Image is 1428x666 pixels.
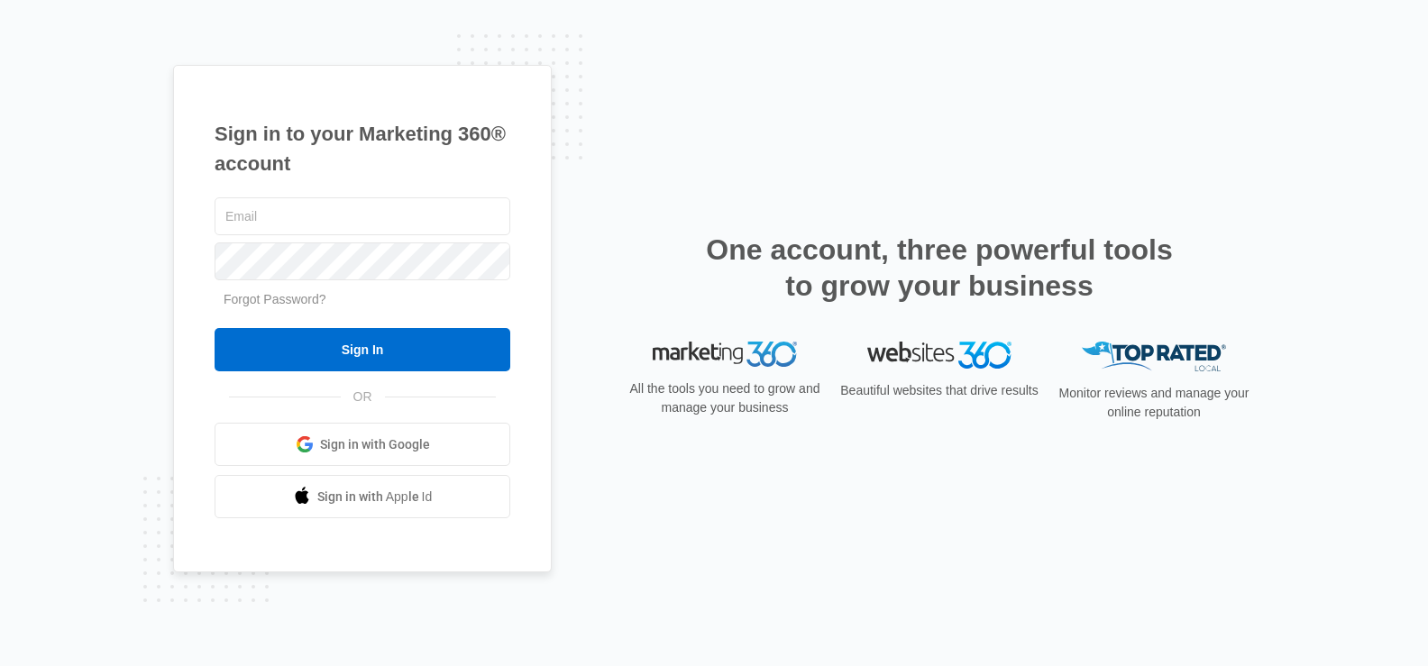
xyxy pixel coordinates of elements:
[215,475,510,518] a: Sign in with Apple Id
[215,328,510,371] input: Sign In
[624,379,826,417] p: All the tools you need to grow and manage your business
[317,488,433,506] span: Sign in with Apple Id
[1082,342,1226,371] img: Top Rated Local
[320,435,430,454] span: Sign in with Google
[1053,384,1255,422] p: Monitor reviews and manage your online reputation
[341,388,385,406] span: OR
[867,342,1011,368] img: Websites 360
[215,423,510,466] a: Sign in with Google
[653,342,797,367] img: Marketing 360
[215,119,510,178] h1: Sign in to your Marketing 360® account
[700,232,1178,304] h2: One account, three powerful tools to grow your business
[224,292,326,306] a: Forgot Password?
[215,197,510,235] input: Email
[838,381,1040,400] p: Beautiful websites that drive results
